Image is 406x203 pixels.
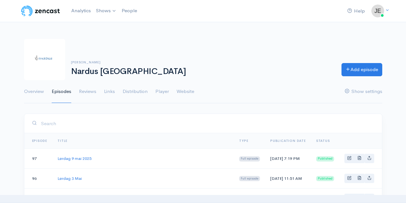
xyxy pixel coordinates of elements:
a: Links [104,80,115,103]
span: Full episode [239,156,260,161]
a: Episode [32,139,48,143]
a: Type [239,139,248,143]
a: Player [155,80,169,103]
h6: [PERSON_NAME] [71,60,334,64]
a: Show settings [345,80,382,103]
td: 97 [24,149,53,169]
span: Published [316,176,334,181]
a: Reviews [79,80,96,103]
td: [DATE] 7:19 PM [265,149,311,169]
a: Analytics [69,4,93,18]
a: Title [57,139,67,143]
img: ... [371,5,384,17]
span: Published [316,156,334,161]
a: Lørdag 3 Mai [57,176,82,181]
td: 96 [24,168,53,188]
iframe: gist-messenger-bubble-iframe [384,181,400,197]
td: [DATE] 11:51 AM [265,168,311,188]
span: Full episode [239,176,260,181]
a: Help [345,4,367,18]
a: Shows [93,4,119,18]
a: Website [177,80,194,103]
a: People [119,4,140,18]
div: Basic example [344,194,374,203]
span: Status [316,139,330,143]
div: Basic example [344,154,374,163]
input: Search [41,117,374,130]
a: Distribution [123,80,148,103]
div: Basic example [344,174,374,183]
a: Publication date [270,139,306,143]
a: Overview [24,80,44,103]
img: ZenCast Logo [20,5,61,17]
h1: Nardus [GEOGRAPHIC_DATA] [71,67,334,76]
a: Lørdag 9 mai 2025 [57,156,91,161]
a: Episodes [52,80,71,103]
a: Add episode [341,63,382,76]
